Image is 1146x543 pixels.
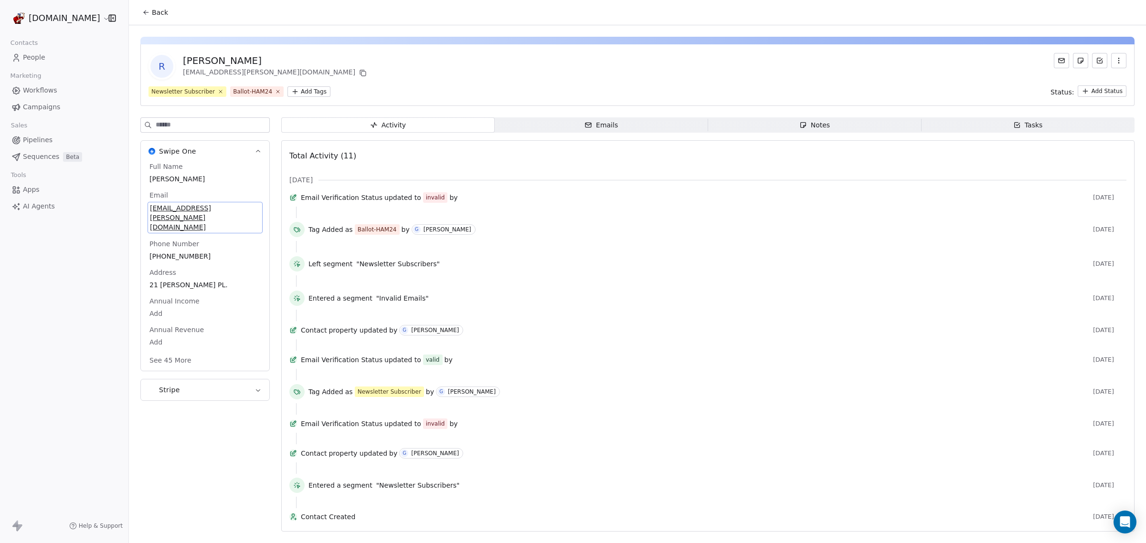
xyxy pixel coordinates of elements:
[1013,120,1043,130] div: Tasks
[148,296,202,306] span: Annual Income
[23,185,40,195] span: Apps
[376,480,460,490] span: "Newsletter Subscribers"
[23,102,60,112] span: Campaigns
[426,355,440,365] div: valid
[449,193,457,202] span: by
[356,259,440,269] span: "Newsletter Subscribers"
[149,174,261,184] span: [PERSON_NAME]
[1093,449,1126,457] span: [DATE]
[183,54,369,67] div: [PERSON_NAME]
[308,259,352,269] span: Left segment
[149,385,155,450] img: Stripe
[79,522,123,530] span: Help & Support
[63,152,82,162] span: Beta
[149,251,261,261] span: [PHONE_NUMBER]
[8,83,121,98] a: Workflows
[358,225,397,234] div: Ballot-HAM24
[308,225,343,234] span: Tag Added
[384,355,421,365] span: updated to
[1093,481,1126,489] span: [DATE]
[301,355,382,365] span: Email Verification Status
[376,293,429,303] span: "Invalid Emails"
[149,337,261,347] span: Add
[402,225,410,234] span: by
[329,449,387,458] span: property updated
[426,387,434,397] span: by
[301,512,1089,522] span: Contact Created
[141,162,269,371] div: Swipe OneSwipe One
[287,86,330,97] button: Add Tags
[149,148,155,155] img: Swipe One
[183,67,369,79] div: [EMAIL_ADDRESS][PERSON_NAME][DOMAIN_NAME]
[144,352,197,369] button: See 45 More
[301,449,327,458] span: Contact
[148,162,185,171] span: Full Name
[384,419,421,428] span: updated to
[403,449,406,457] div: G
[389,449,397,458] span: by
[411,327,459,334] div: [PERSON_NAME]
[1050,87,1074,97] span: Status:
[799,120,830,130] div: Notes
[1093,194,1126,201] span: [DATE]
[308,480,372,490] span: Entered a segment
[1093,260,1126,268] span: [DATE]
[149,309,261,318] span: Add
[150,55,173,78] span: R
[448,388,496,395] div: [PERSON_NAME]
[7,118,32,133] span: Sales
[159,413,180,422] span: Stripe
[1093,388,1126,396] span: [DATE]
[415,226,419,233] div: G
[449,419,457,428] span: by
[301,325,327,335] span: Contact
[23,135,53,145] span: Pipelines
[301,419,382,428] span: Email Verification Status
[141,379,269,456] button: StripeStripe
[8,132,121,148] a: Pipelines
[289,175,313,185] span: [DATE]
[23,85,57,95] span: Workflows
[1093,356,1126,364] span: [DATE]
[233,87,272,96] div: Ballot-HAM24
[426,193,445,202] div: invalid
[29,12,100,24] span: [DOMAIN_NAME]
[411,450,459,457] div: [PERSON_NAME]
[1093,420,1126,428] span: [DATE]
[13,12,25,24] img: logomanalone.png
[148,190,170,200] span: Email
[584,120,618,130] div: Emails
[8,99,121,115] a: Campaigns
[358,387,421,396] div: Newsletter Subscriber
[289,151,356,160] span: Total Activity (11)
[384,193,421,202] span: updated to
[308,293,372,303] span: Entered a segment
[1078,85,1126,97] button: Add Status
[151,87,215,96] div: Newsletter Subscriber
[1114,511,1136,533] div: Open Intercom Messenger
[301,193,382,202] span: Email Verification Status
[23,152,59,162] span: Sequences
[23,52,45,63] span: People
[403,326,406,334] div: G
[159,146,196,156] span: Swipe One
[8,182,121,198] a: Apps
[69,522,123,530] a: Help & Support
[6,36,42,50] span: Contacts
[8,198,121,214] a: AI Agents
[150,203,260,232] span: [EMAIL_ADDRESS][PERSON_NAME][DOMAIN_NAME]
[8,149,121,165] a: SequencesBeta
[148,239,201,249] span: Phone Number
[1093,513,1126,521] span: [DATE]
[11,10,102,26] button: [DOMAIN_NAME]
[439,388,443,396] div: G
[6,69,45,83] span: Marketing
[1093,294,1126,302] span: [DATE]
[424,226,471,233] div: [PERSON_NAME]
[23,201,55,211] span: AI Agents
[426,419,445,428] div: invalid
[152,8,168,17] span: Back
[137,4,174,21] button: Back
[389,325,397,335] span: by
[1093,326,1126,334] span: [DATE]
